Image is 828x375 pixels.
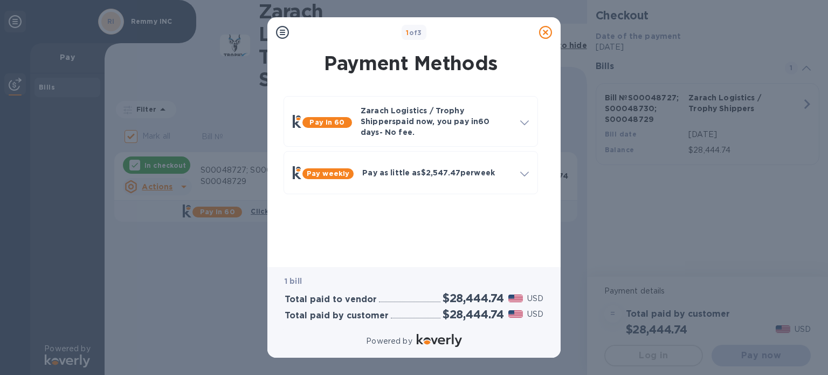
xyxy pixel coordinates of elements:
[417,334,462,347] img: Logo
[527,309,543,320] p: USD
[527,293,543,304] p: USD
[406,29,409,37] span: 1
[362,167,512,178] p: Pay as little as $2,547.47 per week
[443,308,504,321] h2: $28,444.74
[285,295,377,305] h3: Total paid to vendor
[285,311,389,321] h3: Total paid by customer
[508,295,523,302] img: USD
[366,336,412,347] p: Powered by
[281,52,540,74] h1: Payment Methods
[361,105,512,138] p: Zarach Logistics / Trophy Shippers paid now, you pay in 60 days - No fee.
[285,277,302,285] b: 1 bill
[406,29,422,37] b: of 3
[307,169,349,178] b: Pay weekly
[443,291,504,305] h2: $28,444.74
[309,118,344,126] b: Pay in 60
[508,310,523,318] img: USD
